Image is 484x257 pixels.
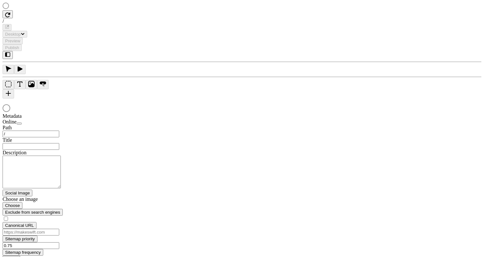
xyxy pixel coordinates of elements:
div: / [3,18,481,24]
button: Choose [3,202,22,209]
span: Choose [5,203,20,208]
span: Preview [5,39,20,43]
button: Publish [3,44,22,51]
button: Sitemap priority [3,236,37,242]
button: Text [14,80,26,89]
div: Choose an image [3,196,79,202]
span: Sitemap priority [5,236,35,241]
span: Publish [5,45,19,50]
span: Canonical URL [5,223,34,228]
button: Social Image [3,190,32,196]
button: Desktop [3,31,27,38]
button: Button [37,80,49,89]
button: Box [3,80,14,89]
span: Exclude from search engines [5,210,60,215]
div: Metadata [3,113,79,119]
span: Desktop [5,32,21,37]
span: Title [3,137,12,143]
span: Description [3,150,27,155]
span: Sitemap frequency [5,250,41,255]
button: Image [26,80,37,89]
span: Online [3,119,17,124]
span: Path [3,125,12,130]
button: Exclude from search engines [3,209,63,216]
button: Preview [3,38,23,44]
button: Sitemap frequency [3,249,43,256]
button: Canonical URL [3,222,36,229]
span: Social Image [5,191,30,195]
input: https://makeswift.com [3,229,59,236]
